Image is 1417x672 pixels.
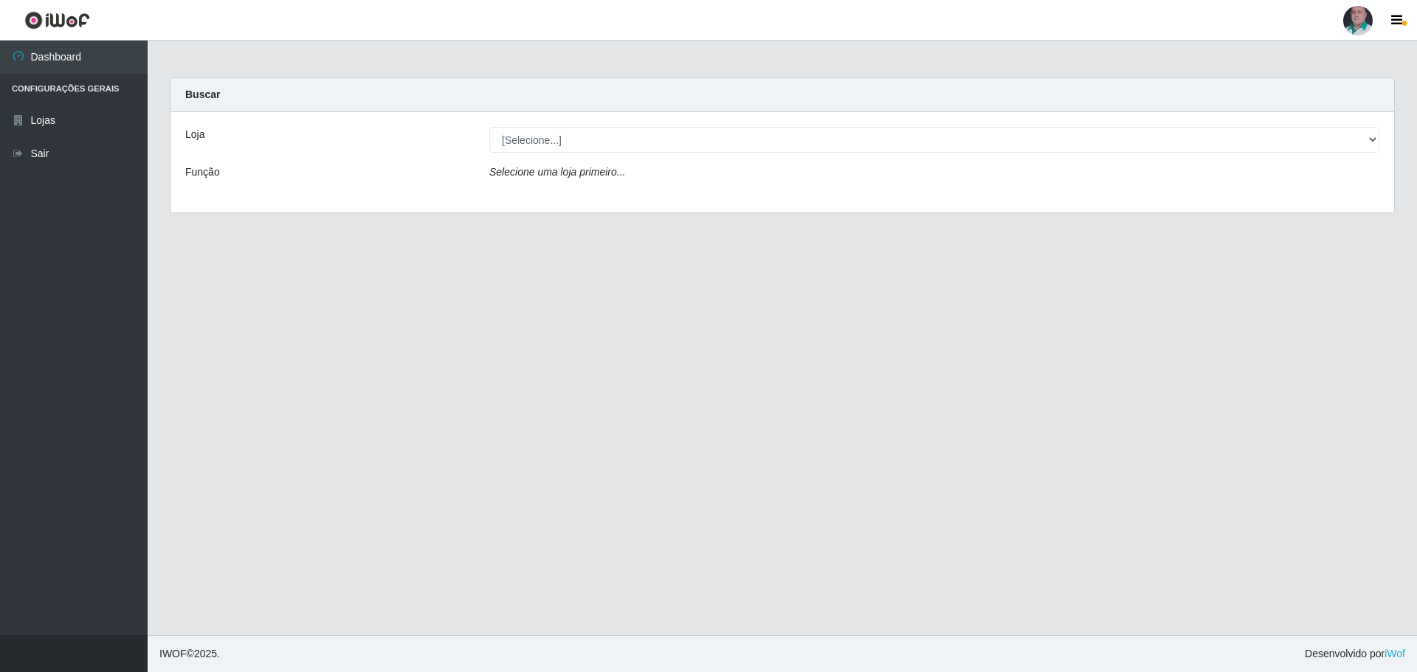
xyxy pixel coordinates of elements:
[1305,646,1405,662] span: Desenvolvido por
[185,164,220,180] label: Função
[159,646,220,662] span: © 2025 .
[24,11,90,30] img: CoreUI Logo
[185,89,220,100] strong: Buscar
[489,166,625,178] i: Selecione uma loja primeiro...
[1385,648,1405,659] a: iWof
[185,127,204,142] label: Loja
[159,648,187,659] span: IWOF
